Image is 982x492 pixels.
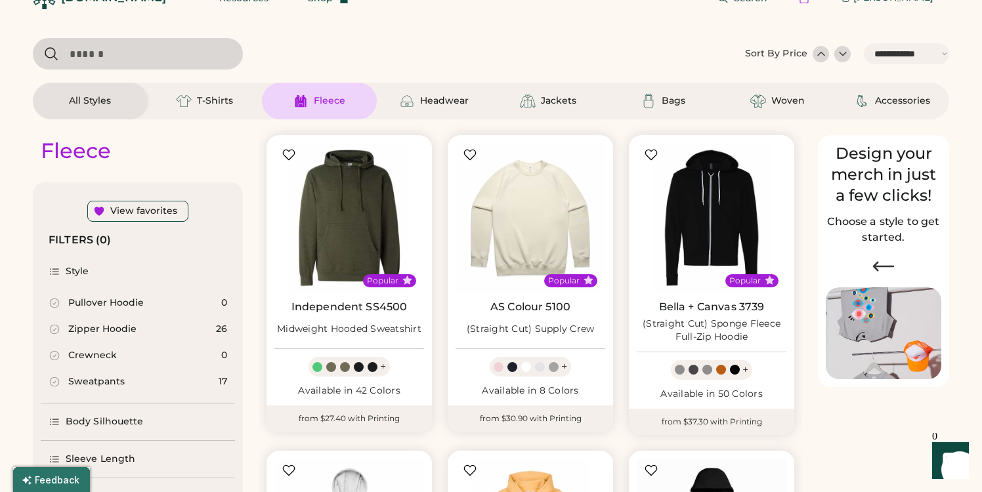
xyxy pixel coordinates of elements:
[584,276,593,285] button: Popular Style
[176,93,192,109] img: T-Shirts Icon
[520,93,536,109] img: Jackets Icon
[68,297,144,310] div: Pullover Hoodie
[456,143,605,293] img: AS Colour 5100 (Straight Cut) Supply Crew
[68,375,125,388] div: Sweatpants
[729,276,761,286] div: Popular
[548,276,580,286] div: Popular
[745,47,807,60] div: Sort By Price
[826,214,941,245] h2: Choose a style to get started.
[402,276,412,285] button: Popular Style
[216,323,227,336] div: 26
[293,93,309,109] img: Fleece Icon
[274,143,424,293] img: Independent Trading Co. SS4500 Midweight Hooded Sweatshirt
[221,297,227,310] div: 0
[637,318,786,344] div: (Straight Cut) Sponge Fleece Full-Zip Hoodie
[110,205,177,218] div: View favorites
[399,93,415,109] img: Headwear Icon
[629,409,794,435] div: from $37.30 with Printing
[66,453,135,466] div: Sleeve Length
[68,323,137,336] div: Zipper Hoodie
[380,359,386,374] div: +
[490,300,570,314] a: AS Colour 5100
[219,375,227,388] div: 17
[41,138,111,164] div: Fleece
[69,94,111,108] div: All Styles
[637,143,786,293] img: BELLA + CANVAS 3739 (Straight Cut) Sponge Fleece Full-Zip Hoodie
[659,300,765,314] a: Bella + Canvas 3739
[662,94,685,108] div: Bags
[367,276,398,286] div: Popular
[221,349,227,362] div: 0
[641,93,656,109] img: Bags Icon
[197,94,233,108] div: T-Shirts
[637,388,786,401] div: Available in 50 Colors
[750,93,766,109] img: Woven Icon
[448,405,613,432] div: from $30.90 with Printing
[456,384,605,398] div: Available in 8 Colors
[420,94,469,108] div: Headwear
[742,363,748,377] div: +
[561,359,567,374] div: +
[277,323,421,336] div: Midweight Hooded Sweatshirt
[826,287,941,380] img: Image of Lisa Congdon Eye Print on T-Shirt and Hat
[314,94,345,108] div: Fleece
[467,323,595,336] div: (Straight Cut) Supply Crew
[68,349,117,362] div: Crewneck
[49,232,112,248] div: FILTERS (0)
[267,405,432,432] div: from $27.40 with Printing
[854,93,870,109] img: Accessories Icon
[771,94,805,108] div: Woven
[875,94,930,108] div: Accessories
[66,265,89,278] div: Style
[66,415,144,428] div: Body Silhouette
[765,276,775,285] button: Popular Style
[274,384,424,398] div: Available in 42 Colors
[826,143,941,206] div: Design your merch in just a few clicks!
[920,433,976,489] iframe: Front Chat
[541,94,576,108] div: Jackets
[291,300,408,314] a: Independent SS4500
